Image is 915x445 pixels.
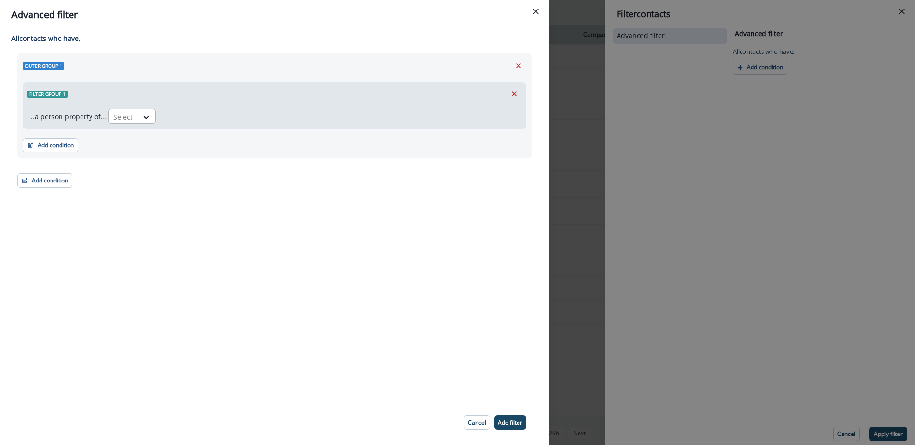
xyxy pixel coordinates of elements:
[29,111,106,121] p: ...a person property of...
[528,4,543,19] button: Close
[11,8,538,22] div: Advanced filter
[494,415,526,430] button: Add filter
[17,173,72,188] button: Add condition
[27,91,68,98] span: Filter group 1
[11,33,532,43] p: All contact s who have,
[23,138,78,152] button: Add condition
[511,59,526,73] button: Remove
[464,415,490,430] button: Cancel
[23,62,64,70] span: Outer group 1
[498,419,522,426] p: Add filter
[507,87,522,101] button: Remove
[468,419,486,426] p: Cancel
